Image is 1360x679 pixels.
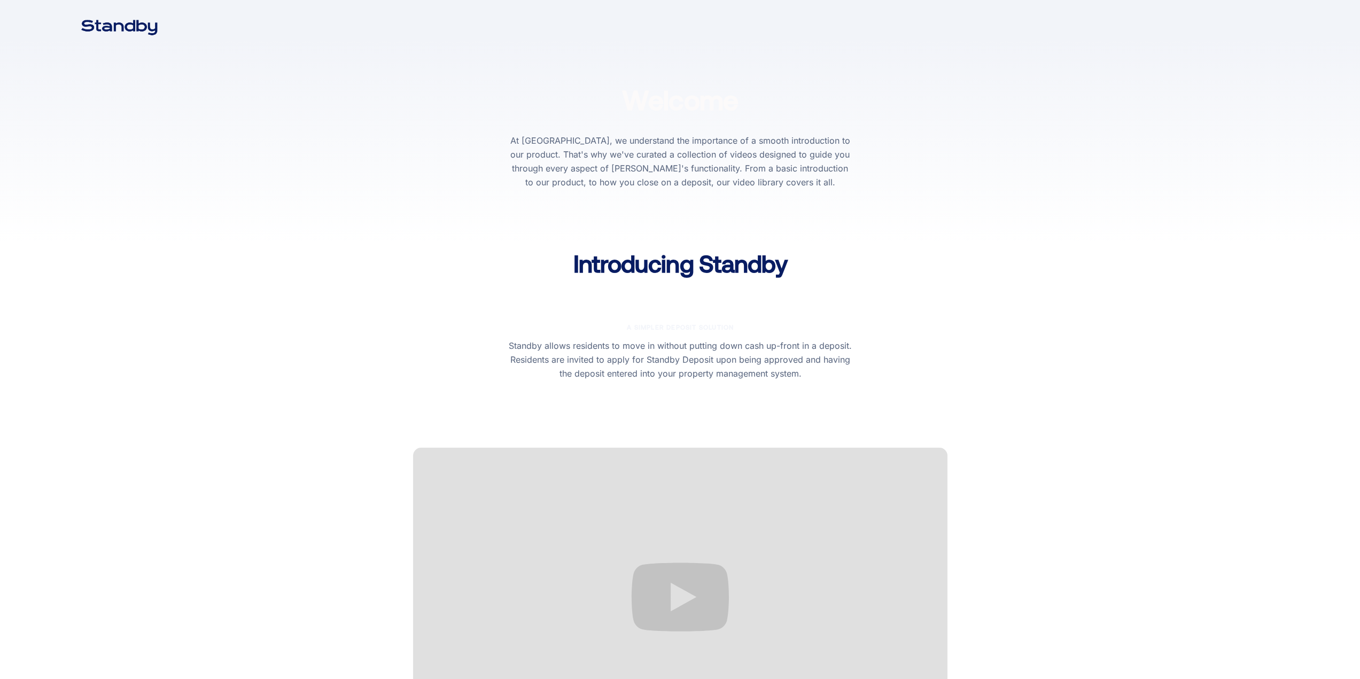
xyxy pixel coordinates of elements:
div: A simpler Deposit Solution [508,322,853,332]
h1: Welcome [508,80,853,119]
h2: Introducing Standby [573,248,787,279]
a: home [68,13,171,26]
p: At [GEOGRAPHIC_DATA], we understand the importance of a smooth introduction to our product. That'... [508,134,853,189]
p: Standby allows residents to move in without putting down cash up-front in a deposit. Residents ar... [508,339,853,394]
